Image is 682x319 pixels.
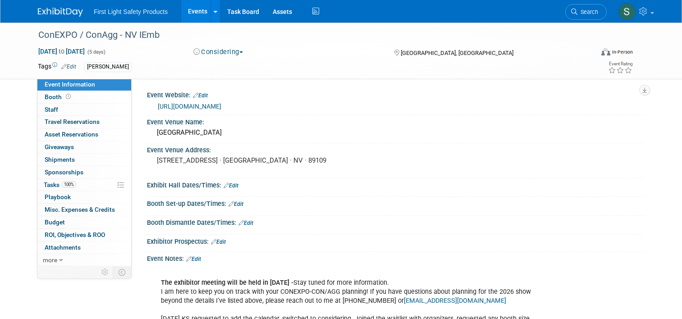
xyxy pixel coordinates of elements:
span: to [57,48,66,55]
div: Event Rating [608,62,632,66]
span: Search [577,9,598,15]
span: Tasks [44,181,76,188]
span: Sponsorships [45,169,83,176]
a: Edit [238,220,253,226]
div: ConEXPO / ConAgg - NV IEmb [35,27,582,43]
a: Edit [193,92,208,99]
span: Playbook [45,193,71,201]
a: Playbook [37,191,131,203]
a: Edit [61,64,76,70]
span: Booth not reserved yet [64,93,73,100]
span: Giveaways [45,143,74,150]
td: Toggle Event Tabs [113,266,132,278]
a: Sponsorships [37,166,131,178]
span: Travel Reservations [45,118,100,125]
span: Staff [45,106,58,113]
span: Attachments [45,244,81,251]
div: Exhibit Hall Dates/Times: [147,178,644,190]
span: [DATE] [DATE] [38,47,85,55]
div: In-Person [612,49,633,55]
button: Considering [190,47,247,57]
a: Edit [224,182,238,189]
a: Edit [229,201,243,207]
a: Edit [211,239,226,245]
a: Staff [37,104,131,116]
a: Event Information [37,78,131,91]
td: Tags [38,62,76,72]
a: Shipments [37,154,131,166]
span: Shipments [45,156,75,163]
div: Booth Set-up Dates/Times: [147,197,644,209]
div: Event Venue Name: [147,115,644,127]
span: more [43,256,57,264]
a: more [37,254,131,266]
td: Personalize Event Tab Strip [97,266,113,278]
a: [URL][DOMAIN_NAME] [158,103,221,110]
pre: [STREET_ADDRESS] · [GEOGRAPHIC_DATA] · NV · 89109 [157,156,344,164]
a: Budget [37,216,131,228]
div: Booth Dismantle Dates/Times: [147,216,644,228]
a: Misc. Expenses & Credits [37,204,131,216]
img: ExhibitDay [38,8,83,17]
a: Booth [37,91,131,103]
div: [PERSON_NAME] [84,62,132,72]
div: Event Notes: [147,252,644,264]
a: Giveaways [37,141,131,153]
span: Event Information [45,81,95,88]
div: Event Format [545,47,633,60]
img: Format-Inperson.png [601,48,610,55]
span: First Light Safety Products [94,8,168,15]
span: ROI, Objectives & ROO [45,231,105,238]
b: The exhibitor meeting will be held in [DATE] - [161,279,293,287]
a: Attachments [37,242,131,254]
a: ROI, Objectives & ROO [37,229,131,241]
a: Asset Reservations [37,128,131,141]
span: Budget [45,219,65,226]
span: Asset Reservations [45,131,98,138]
a: Travel Reservations [37,116,131,128]
a: Edit [186,256,201,262]
span: Booth [45,93,73,100]
img: Steph Willemsen [618,3,636,20]
div: Exhibitor Prospectus: [147,235,644,246]
a: [EMAIL_ADDRESS][DOMAIN_NAME] [404,297,506,305]
span: 100% [62,181,76,188]
span: [GEOGRAPHIC_DATA], [GEOGRAPHIC_DATA] [401,50,513,56]
div: Event Venue Address: [147,143,644,155]
span: Misc. Expenses & Credits [45,206,115,213]
span: (5 days) [87,49,105,55]
div: Event Website: [147,88,644,100]
div: [GEOGRAPHIC_DATA] [154,126,637,140]
a: Search [565,4,607,20]
a: Tasks100% [37,179,131,191]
